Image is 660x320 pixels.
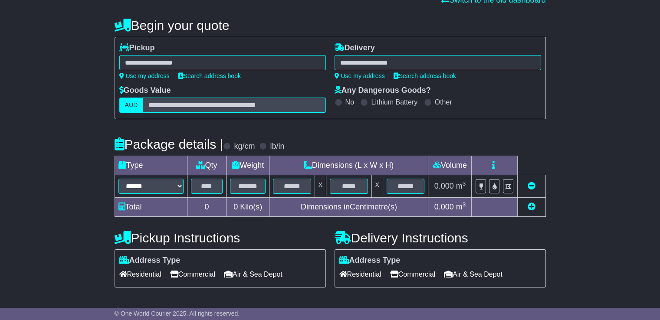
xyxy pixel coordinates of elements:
[456,182,466,190] span: m
[178,72,241,79] a: Search address book
[315,175,326,198] td: x
[394,72,456,79] a: Search address book
[434,182,454,190] span: 0.000
[339,268,381,281] span: Residential
[444,268,502,281] span: Air & Sea Depot
[115,137,223,151] h4: Package details |
[270,142,284,151] label: lb/in
[224,268,282,281] span: Air & Sea Depot
[345,98,354,106] label: No
[434,202,454,211] span: 0.000
[119,43,155,53] label: Pickup
[335,43,375,53] label: Delivery
[227,198,269,217] td: Kilo(s)
[187,156,227,175] td: Qty
[528,182,535,190] a: Remove this item
[234,142,255,151] label: kg/cm
[435,98,452,106] label: Other
[115,198,187,217] td: Total
[187,198,227,217] td: 0
[119,98,144,113] label: AUD
[119,268,161,281] span: Residential
[115,231,326,245] h4: Pickup Instructions
[335,231,546,245] h4: Delivery Instructions
[227,156,269,175] td: Weight
[269,156,428,175] td: Dimensions (L x W x H)
[339,256,401,265] label: Address Type
[233,202,238,211] span: 0
[463,180,466,187] sup: 3
[335,86,431,95] label: Any Dangerous Goods?
[456,202,466,211] span: m
[428,156,472,175] td: Volume
[371,98,417,106] label: Lithium Battery
[463,201,466,208] sup: 3
[269,198,428,217] td: Dimensions in Centimetre(s)
[119,86,171,95] label: Goods Value
[170,268,215,281] span: Commercial
[528,202,535,211] a: Add new item
[115,18,546,33] h4: Begin your quote
[371,175,383,198] td: x
[390,268,435,281] span: Commercial
[115,310,240,317] span: © One World Courier 2025. All rights reserved.
[335,72,385,79] a: Use my address
[119,72,170,79] a: Use my address
[119,256,181,265] label: Address Type
[115,156,187,175] td: Type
